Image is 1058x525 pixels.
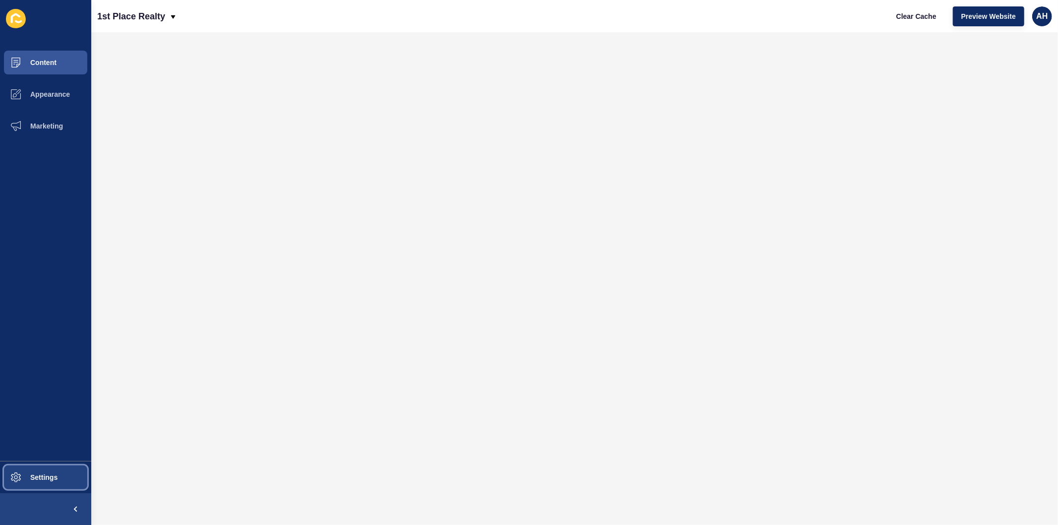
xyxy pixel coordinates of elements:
span: Preview Website [961,11,1016,21]
p: 1st Place Realty [97,4,165,29]
span: Clear Cache [896,11,936,21]
button: Clear Cache [888,6,945,26]
span: AH [1036,11,1048,21]
button: Preview Website [953,6,1024,26]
